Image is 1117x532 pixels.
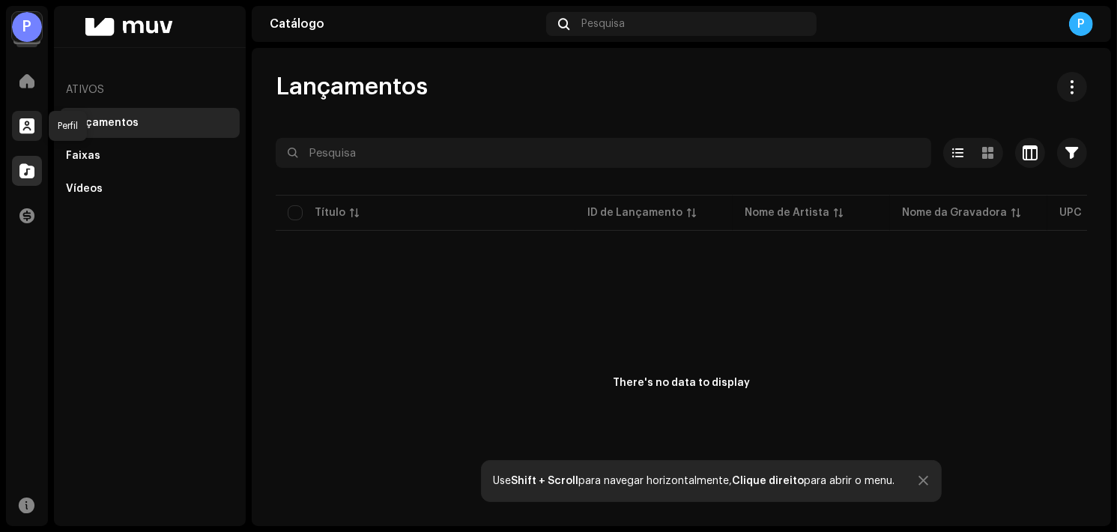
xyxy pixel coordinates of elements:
[1069,12,1093,36] div: P
[12,12,42,42] div: P
[512,476,579,486] strong: Shift + Scroll
[581,18,625,30] span: Pesquisa
[66,117,139,129] div: Lançamentos
[276,72,428,102] span: Lançamentos
[494,475,895,487] div: Use para navegar horizontalmente, para abrir o menu.
[60,108,240,138] re-m-nav-item: Lançamentos
[613,375,750,391] div: There's no data to display
[60,174,240,204] re-m-nav-item: Vídeos
[270,18,540,30] div: Catálogo
[66,183,103,195] div: Vídeos
[276,138,931,168] input: Pesquisa
[60,72,240,108] re-a-nav-header: Ativos
[733,476,805,486] strong: Clique direito
[60,141,240,171] re-m-nav-item: Faixas
[66,150,100,162] div: Faixas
